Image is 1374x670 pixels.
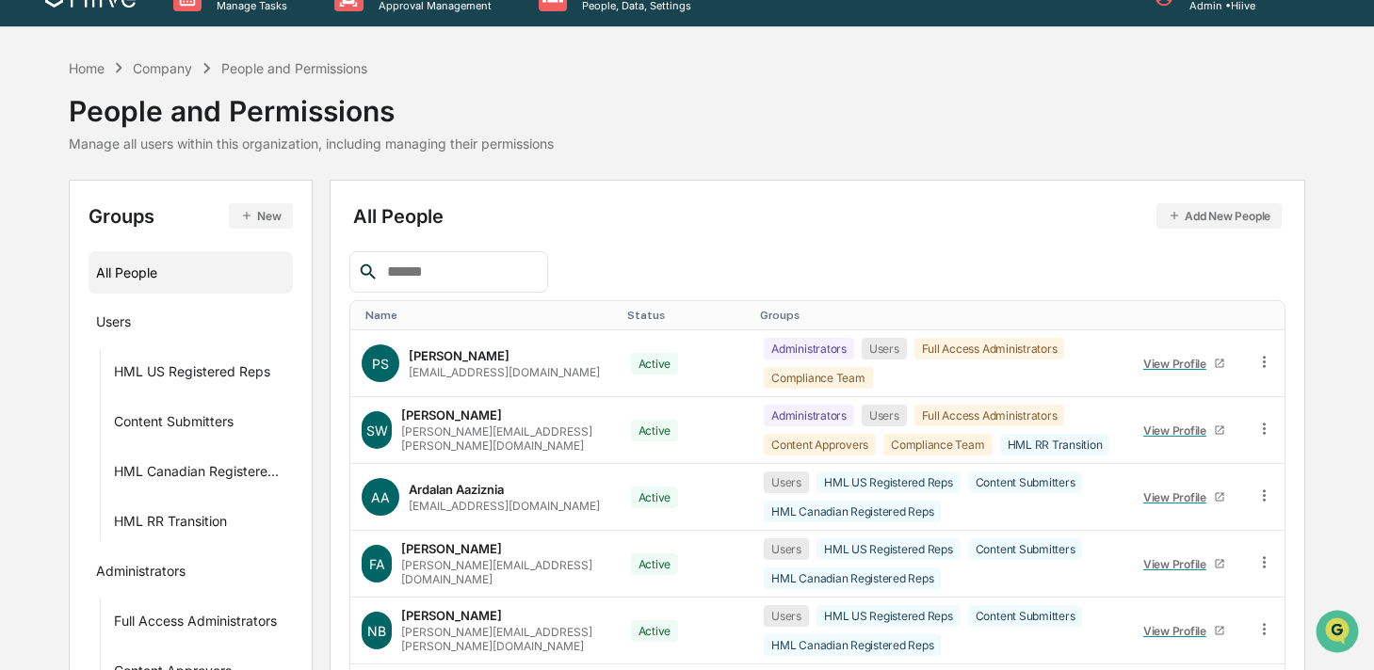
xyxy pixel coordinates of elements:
[96,257,285,288] div: All People
[1143,490,1214,504] div: View Profile
[764,471,809,493] div: Users
[69,60,105,76] div: Home
[631,620,679,642] div: Active
[1314,608,1365,659] iframe: Open customer support
[816,471,961,493] div: HML US Registered Reps
[64,163,238,178] div: We're available if you need us!
[968,605,1083,627] div: Content Submitters
[369,556,385,572] span: FA
[862,338,907,359] div: Users
[631,353,679,375] div: Active
[64,144,309,163] div: Start new chat
[627,309,746,322] div: Toggle SortBy
[38,273,119,292] span: Data Lookup
[320,150,343,172] button: Start new chat
[1259,309,1277,322] div: Toggle SortBy
[764,538,809,560] div: Users
[155,237,234,256] span: Attestations
[11,265,126,299] a: 🔎Data Lookup
[401,407,502,423] div: [PERSON_NAME]
[401,424,607,453] div: [PERSON_NAME][EMAIL_ADDRESS][PERSON_NAME][DOMAIN_NAME]
[764,434,876,455] div: Content Approvers
[968,471,1083,493] div: Content Submitters
[1135,616,1233,646] a: View Profile
[631,487,679,508] div: Active
[114,363,270,386] div: HML US Registered Reps
[372,356,389,372] span: PS
[409,482,504,497] div: Ardalan Aaziznia
[1143,357,1214,371] div: View Profile
[19,40,343,70] p: How can we help?
[353,203,1282,229] div: All People
[764,338,854,359] div: Administrators
[1143,557,1214,571] div: View Profile
[760,309,1116,322] div: Toggle SortBy
[137,239,152,254] div: 🗄️
[914,405,1065,426] div: Full Access Administrators
[401,608,502,623] div: [PERSON_NAME]
[764,367,872,389] div: Compliance Team
[89,203,293,229] div: Groups
[114,513,227,535] div: HML RR Transition
[133,60,192,76] div: Company
[229,203,292,229] button: New
[631,553,679,575] div: Active
[129,230,241,263] a: 🗄️Attestations
[401,625,607,653] div: [PERSON_NAME][EMAIL_ADDRESS][PERSON_NAME][DOMAIN_NAME]
[968,538,1083,560] div: Content Submitters
[365,309,611,322] div: Toggle SortBy
[69,79,554,128] div: People and Permissions
[1135,550,1233,579] a: View Profile
[764,501,941,522] div: HML Canadian Registered Reps
[1135,349,1233,378] a: View Profile
[409,348,509,363] div: [PERSON_NAME]
[764,405,854,426] div: Administrators
[764,567,941,589] div: HML Canadian Registered Reps
[19,144,53,178] img: 1746055101610-c473b297-6a78-478c-a979-82029cc54cd1
[401,541,502,556] div: [PERSON_NAME]
[114,463,285,486] div: HML Canadian Registered Reps
[133,318,228,333] a: Powered byPylon
[1135,416,1233,445] a: View Profile
[19,275,34,290] div: 🔎
[1143,624,1214,638] div: View Profile
[631,420,679,441] div: Active
[409,499,600,513] div: [EMAIL_ADDRESS][DOMAIN_NAME]
[764,634,941,656] div: HML Canadian Registered Reps
[187,319,228,333] span: Pylon
[371,489,390,505] span: AA
[816,538,961,560] div: HML US Registered Reps
[883,434,992,455] div: Compliance Team
[816,605,961,627] div: HML US Registered Reps
[366,423,388,439] span: SW
[401,558,607,586] div: [PERSON_NAME][EMAIL_ADDRESS][DOMAIN_NAME]
[114,613,277,635] div: Full Access Administrators
[1131,309,1237,322] div: Toggle SortBy
[409,365,600,379] div: [EMAIL_ADDRESS][DOMAIN_NAME]
[11,230,129,263] a: 🖐️Preclearance
[1000,434,1110,455] div: HML RR Transition
[96,313,131,336] div: Users
[1135,483,1233,512] a: View Profile
[114,413,234,436] div: Content Submitters
[862,405,907,426] div: Users
[914,338,1065,359] div: Full Access Administrators
[367,623,386,639] span: NB
[19,239,34,254] div: 🖐️
[1156,203,1282,229] button: Add New People
[764,605,809,627] div: Users
[69,136,554,152] div: Manage all users within this organization, including managing their permissions
[38,237,121,256] span: Preclearance
[1143,423,1214,438] div: View Profile
[96,563,186,585] div: Administrators
[221,60,367,76] div: People and Permissions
